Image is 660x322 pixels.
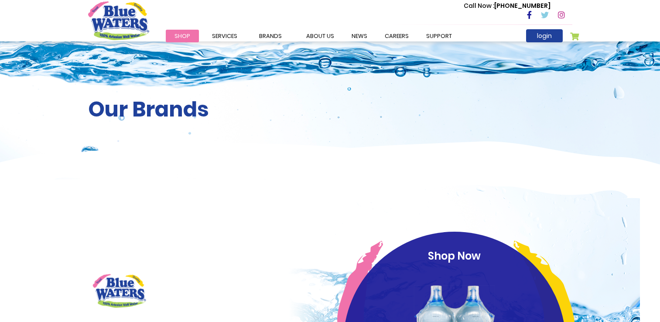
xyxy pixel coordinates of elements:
[88,269,150,312] img: brand logo
[526,29,563,42] a: login
[343,30,376,42] a: News
[174,32,190,40] span: Shop
[250,30,291,42] a: Brands
[203,30,246,42] a: Services
[417,30,461,42] a: support
[376,30,417,42] a: careers
[360,248,549,264] p: Shop Now
[259,32,282,40] span: Brands
[464,1,494,10] span: Call Now :
[464,1,551,10] p: [PHONE_NUMBER]
[298,30,343,42] a: about us
[88,97,572,122] h2: Our Brands
[212,32,237,40] span: Services
[88,1,149,40] a: store logo
[166,30,199,42] a: Shop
